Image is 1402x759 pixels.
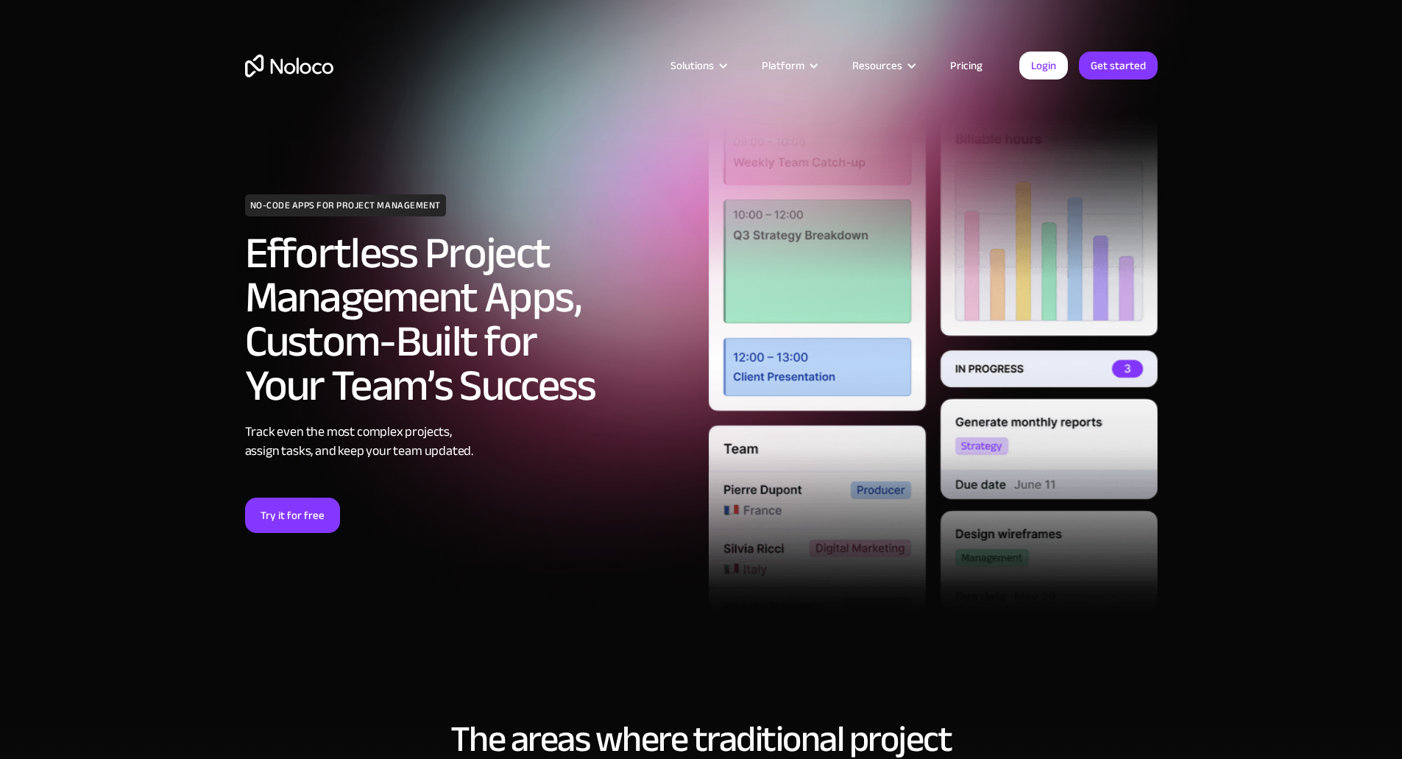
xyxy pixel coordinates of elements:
[245,423,694,461] div: Track even the most complex projects, assign tasks, and keep your team updated.
[1019,52,1068,80] a: Login
[670,56,714,75] div: Solutions
[932,56,1001,75] a: Pricing
[245,498,340,533] a: Try it for free
[245,194,446,216] h1: NO-CODE APPS FOR PROJECT MANAGEMENT
[245,54,333,77] a: home
[743,56,834,75] div: Platform
[762,56,804,75] div: Platform
[1079,52,1158,80] a: Get started
[245,231,694,408] h2: Effortless Project Management Apps, Custom-Built for Your Team’s Success
[652,56,743,75] div: Solutions
[852,56,902,75] div: Resources
[834,56,932,75] div: Resources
